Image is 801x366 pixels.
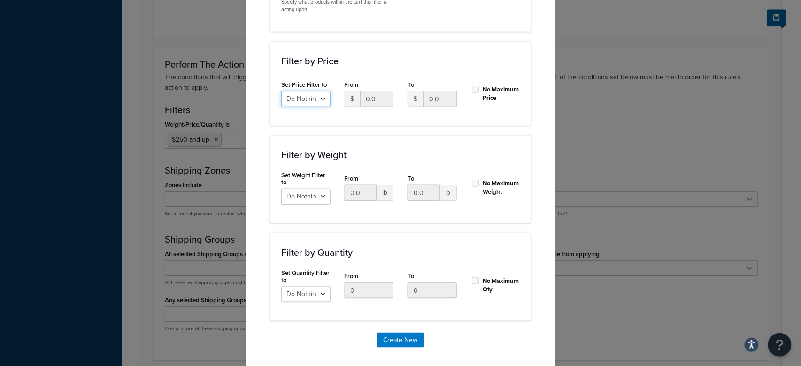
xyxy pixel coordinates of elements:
[408,91,423,107] span: $
[281,172,331,186] label: Set Weight Filter to
[281,56,520,66] h3: Filter by Price
[408,175,414,182] label: To
[377,333,424,348] button: Create New
[345,81,359,88] label: From
[281,269,331,283] label: Set Quantity Filter to
[281,150,520,160] h3: Filter by Weight
[377,185,393,201] span: lb
[408,273,414,280] label: To
[483,277,520,294] label: No Maximum Qty
[408,81,414,88] label: To
[281,81,327,88] label: Set Price Filter to
[483,85,520,102] label: No Maximum Price
[345,273,359,280] label: From
[483,179,520,196] label: No Maximum Weight
[345,175,359,182] label: From
[345,91,360,107] span: $
[281,247,520,258] h3: Filter by Quantity
[440,185,457,201] span: lb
